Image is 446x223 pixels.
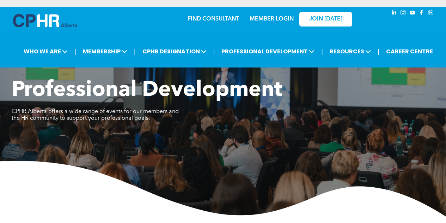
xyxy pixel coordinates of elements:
a: JOIN [DATE] [299,12,352,27]
li: | [134,44,136,59]
li: | [378,44,379,59]
span: RESOURCES [328,45,373,58]
a: CAREER CENTRE [384,45,435,58]
span: MEMBERSHIP [81,45,129,58]
a: facebook [418,9,426,18]
li: | [74,44,76,59]
span: PROFESSIONAL DEVELOPMENT [219,45,317,58]
a: FIND CONSULTANT [188,16,239,22]
span: CPHR Alberta offers a wide range of events for our members and the HR community to support your p... [12,109,179,121]
img: A blue and white logo for cp alberta [13,14,77,27]
span: JOIN [DATE] [309,16,342,23]
a: instagram [399,9,407,18]
span: Professional Development [12,80,282,101]
a: youtube [409,9,416,18]
li: | [213,44,215,59]
a: linkedin [390,9,398,18]
a: MEMBER LOGIN [250,16,294,22]
a: Social network [427,9,435,18]
span: WHO WE ARE [22,45,70,58]
span: CPHR DESIGNATION [140,45,209,58]
li: | [321,44,323,59]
